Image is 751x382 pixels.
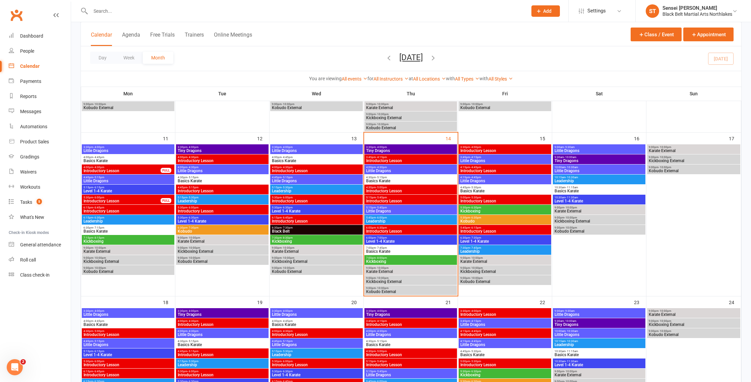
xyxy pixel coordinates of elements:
[460,149,550,153] span: Introductory Lesson
[566,166,578,169] span: - 10:30am
[83,229,173,233] span: Basics Karate
[366,159,456,163] span: Introductory Lesson
[143,52,173,64] button: Month
[366,206,456,209] span: 5:15pm
[272,186,361,189] span: 5:15pm
[631,28,682,41] button: Class / Event
[282,236,293,239] span: - 8:30pm
[376,216,387,219] span: - 6:00pm
[187,176,198,179] span: - 5:15pm
[662,11,732,17] div: Black Belt Martial Arts Northlakes
[20,242,61,247] div: General attendance
[83,106,173,110] span: Kobudo External
[282,103,294,106] span: - 10:00pm
[351,133,363,144] div: 13
[648,156,739,159] span: 9:00pm
[187,196,198,199] span: - 5:30pm
[177,189,267,193] span: Introductory Lesson
[93,216,104,219] span: - 6:30pm
[272,229,361,233] span: Black Belt
[342,76,367,82] a: All events
[9,44,71,59] a: People
[566,186,578,189] span: - 11:15am
[470,103,483,106] span: - 10:00pm
[366,169,456,173] span: Little Dragons
[470,206,481,209] span: - 6:30pm
[683,28,734,41] button: Appointment
[9,195,71,210] a: Tasks 5
[272,179,361,183] span: Little Dragons
[9,237,71,252] a: General attendance kiosk mode
[83,189,173,193] span: Level 1-4 Karate
[177,229,267,233] span: Kobudo
[9,119,71,134] a: Automations
[364,87,458,101] th: Thu
[554,186,644,189] span: 10:30am
[272,103,361,106] span: 9:00pm
[552,87,646,101] th: Sat
[554,179,644,183] span: Leadership
[83,146,173,149] span: 3:30pm
[93,226,104,229] span: - 7:15pm
[272,206,361,209] span: 5:30pm
[83,239,173,243] span: Kickboxing
[376,156,387,159] span: - 4:15pm
[282,156,293,159] span: - 4:45pm
[554,229,644,233] span: Kobudo External
[460,186,550,189] span: 4:45pm
[460,146,550,149] span: 3:30pm
[554,146,644,149] span: 9:00am
[373,76,409,82] a: All Instructors
[554,209,644,213] span: Karate External
[460,196,550,199] span: 5:00pm
[282,176,293,179] span: - 5:15pm
[177,216,267,219] span: 5:30pm
[83,156,173,159] span: 4:00pm
[83,249,173,253] span: Karate External
[409,76,413,81] strong: at
[9,74,71,89] a: Payments
[20,199,32,205] div: Tasks
[177,226,267,229] span: 6:30pm
[187,166,198,169] span: - 4:30pm
[185,32,204,46] button: Trainers
[9,210,71,225] a: What's New
[658,166,671,169] span: - 10:00pm
[272,189,361,193] span: Leadership
[187,206,198,209] span: - 6:00pm
[83,219,173,223] span: Leadership
[554,166,644,169] span: 10:00am
[543,8,552,14] span: Add
[376,196,387,199] span: - 5:45pm
[83,236,173,239] span: 7:15pm
[634,133,646,144] div: 16
[177,219,267,223] span: Level 1-4 Karate
[272,196,361,199] span: 5:30pm
[282,226,293,229] span: - 7:30pm
[554,176,644,179] span: 10:15am
[37,199,42,204] span: 5
[366,103,456,106] span: 9:00pm
[272,176,361,179] span: 4:45pm
[376,103,389,106] span: - 10:00pm
[470,176,481,179] span: - 4:45pm
[9,180,71,195] a: Workouts
[83,176,173,179] span: 4:45pm
[187,186,198,189] span: - 5:15pm
[93,146,104,149] span: - 4:00pm
[399,53,423,62] button: [DATE]
[282,246,294,249] span: - 10:00pm
[83,246,173,249] span: 9:00pm
[272,219,361,223] span: Introductory Lesson
[93,196,104,199] span: - 6:00pm
[272,166,361,169] span: 4:00pm
[366,226,456,229] span: 6:00pm
[564,216,577,219] span: - 10:00pm
[554,226,644,229] span: 9:00pm
[83,166,161,169] span: 4:00pm
[83,186,173,189] span: 5:15pm
[20,139,49,144] div: Product Sales
[83,103,173,106] span: 9:00pm
[187,246,200,249] span: - 10:00pm
[470,226,481,229] span: - 6:15pm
